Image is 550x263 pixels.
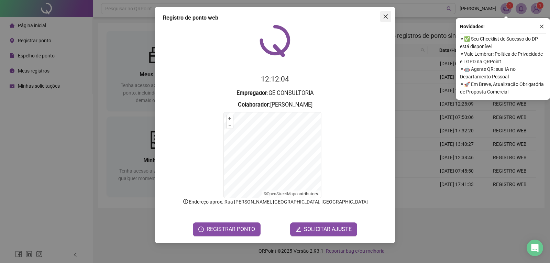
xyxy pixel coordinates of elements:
span: clock-circle [198,227,204,232]
img: QRPoint [260,25,290,57]
div: Registro de ponto web [163,14,387,22]
p: Endereço aprox. : Rua [PERSON_NAME], [GEOGRAPHIC_DATA], [GEOGRAPHIC_DATA] [163,198,387,206]
span: SOLICITAR AJUSTE [304,225,352,233]
li: © contributors. [264,191,319,196]
h3: : [PERSON_NAME] [163,100,387,109]
button: editSOLICITAR AJUSTE [290,222,357,236]
div: Open Intercom Messenger [527,240,543,256]
strong: Empregador [236,90,267,96]
a: OpenStreetMap [267,191,295,196]
span: REGISTRAR PONTO [207,225,255,233]
button: + [227,115,233,122]
button: – [227,122,233,129]
strong: Colaborador [238,101,269,108]
span: ⚬ Vale Lembrar: Política de Privacidade e LGPD na QRPoint [460,50,546,65]
time: 12:12:04 [261,75,289,83]
button: REGISTRAR PONTO [193,222,261,236]
span: ⚬ 🤖 Agente QR: sua IA no Departamento Pessoal [460,65,546,80]
h3: : GE CONSULTORIA [163,89,387,98]
span: info-circle [183,198,189,205]
span: Novidades ! [460,23,485,30]
span: close [539,24,544,29]
button: Close [380,11,391,22]
span: ⚬ 🚀 Em Breve, Atualização Obrigatória de Proposta Comercial [460,80,546,96]
span: close [383,14,388,19]
span: edit [296,227,301,232]
span: ⚬ ✅ Seu Checklist de Sucesso do DP está disponível [460,35,546,50]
